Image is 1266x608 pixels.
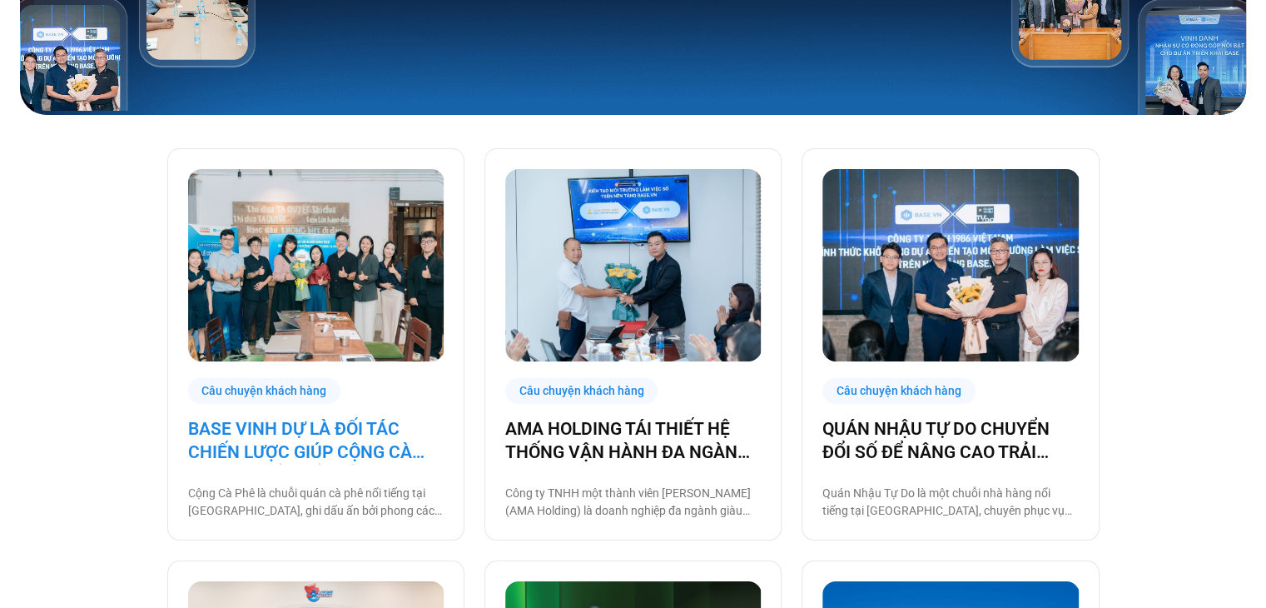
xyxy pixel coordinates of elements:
p: Quán Nhậu Tự Do là một chuỗi nhà hàng nổi tiếng tại [GEOGRAPHIC_DATA], chuyên phục vụ các món nhậ... [822,485,1078,520]
p: Công ty TNHH một thành viên [PERSON_NAME] (AMA Holding) là doanh nghiệp đa ngành giàu tiềm lực, h... [505,485,761,520]
a: BASE VINH DỰ LÀ ĐỐI TÁC CHIẾN LƯỢC GIÚP CỘNG CÀ PHÊ CHUYỂN ĐỔI SỐ VẬN HÀNH! [188,417,444,464]
a: AMA HOLDING TÁI THIẾT HỆ THỐNG VẬN HÀNH ĐA NGÀNH CÙNG [DOMAIN_NAME] [505,417,761,464]
a: QUÁN NHẬU TỰ DO CHUYỂN ĐỔI SỐ ĐỂ NÂNG CAO TRẢI NGHIỆM CHO 1000 NHÂN SỰ [822,417,1078,464]
div: Câu chuyện khách hàng [188,378,341,404]
p: Cộng Cà Phê là chuỗi quán cà phê nổi tiếng tại [GEOGRAPHIC_DATA], ghi dấu ấn bởi phong cách thiết... [188,485,444,520]
div: Câu chuyện khách hàng [822,378,976,404]
div: Câu chuyện khách hàng [505,378,658,404]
